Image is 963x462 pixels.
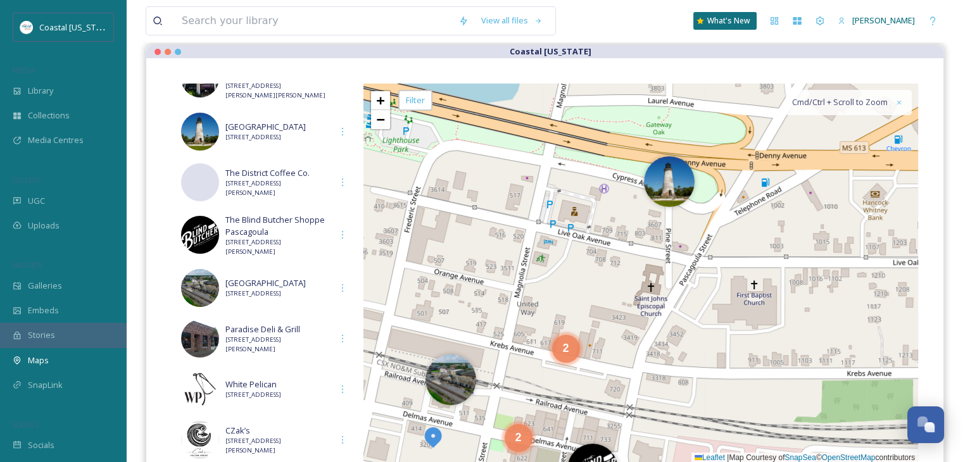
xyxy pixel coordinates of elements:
span: [STREET_ADDRESS][PERSON_NAME][PERSON_NAME] [225,82,331,100]
span: Media Centres [28,134,84,146]
img: da5549fd-5643-4c18-8e6b-db2d620b7efc.jpg [181,370,219,408]
div: Filter [398,90,432,111]
span: Socials [28,439,54,451]
span: SnapLink [28,379,63,391]
img: 3b9b95f6-18ae-4ea5-b78b-eb4bd641a9c3.jpg [181,113,219,151]
span: [GEOGRAPHIC_DATA] [225,121,331,133]
span: [STREET_ADDRESS][PERSON_NAME] [225,437,331,455]
span: [STREET_ADDRESS][PERSON_NAME] [225,238,331,256]
span: [PERSON_NAME] [852,15,915,26]
input: Search your library [175,7,452,35]
span: The District Coffee Co. [225,167,331,179]
span: SOCIALS [13,420,38,429]
span: Library [28,85,53,97]
span: Uploads [28,220,60,232]
a: Zoom out [371,110,390,129]
strong: Coastal [US_STATE] [510,46,591,57]
span: COLLECT [13,175,40,185]
img: Marker [422,425,444,448]
a: OpenStreetMap [822,453,876,462]
span: 2 [515,431,522,444]
span: [STREET_ADDRESS] [225,390,331,399]
span: White Pelican [225,378,331,390]
span: WIDGETS [13,260,42,270]
span: Stories [28,329,55,341]
img: e3ce4750-647c-4909-93a0-0513670f286f.jpg [181,421,219,459]
span: Coastal [US_STATE] [39,21,112,33]
img: 2cef938e-6df8-43a9-a310-7d99105035c5.jpg [181,269,219,307]
img: download%20%281%29.jpeg [20,21,33,34]
a: Leaflet [695,453,725,462]
span: CZak’s [225,425,331,437]
img: 382432df-6f5a-472a-8ce3-24ff9fba6a74.jpg [181,216,219,254]
span: Collections [28,109,70,122]
span: [STREET_ADDRESS] [225,289,331,298]
span: | [727,453,729,462]
span: Embeds [28,304,59,316]
img: 02698339-aa2b-48e0-ac10-1d9bac9eecb4.jpg [181,320,219,358]
span: MEDIA [13,65,35,75]
span: + [376,92,384,108]
a: Zoom in [371,91,390,110]
span: Maps [28,354,49,366]
a: [PERSON_NAME] [831,8,921,33]
span: [STREET_ADDRESS] [225,133,331,142]
span: Paradise Deli & Grill [225,323,331,335]
span: [STREET_ADDRESS][PERSON_NAME] [225,179,331,197]
span: UGC [28,195,45,207]
div: 2 [505,424,532,452]
span: 2 [563,342,569,354]
span: The Blind Butcher Shoppe Pascagoula [225,214,331,238]
span: Galleries [28,280,62,292]
a: What's New [693,12,757,30]
span: Cmd/Ctrl + Scroll to Zoom [792,96,888,108]
div: 2 [552,335,580,363]
span: [GEOGRAPHIC_DATA] [225,277,331,289]
span: [STREET_ADDRESS][PERSON_NAME] [225,335,331,354]
span: − [376,111,384,127]
a: SnapSea [784,453,815,462]
button: Open Chat [907,406,944,443]
a: View all files [475,8,549,33]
